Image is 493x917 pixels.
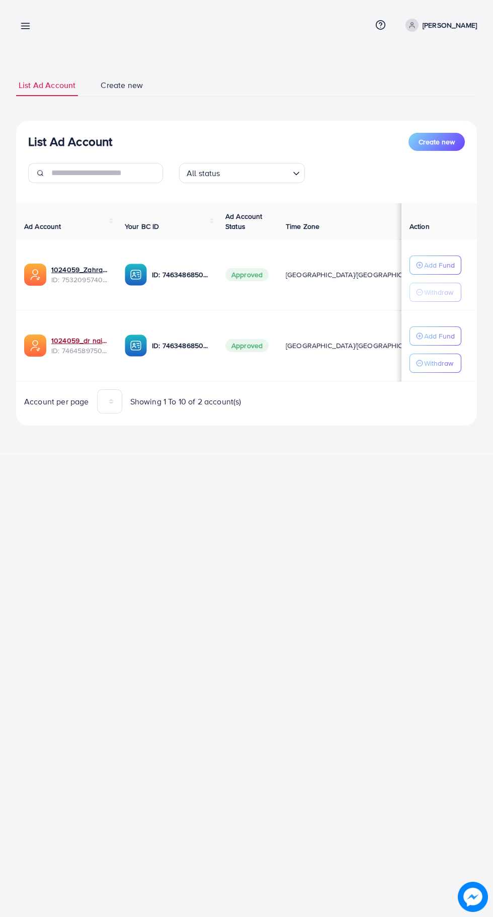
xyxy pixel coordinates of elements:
span: [GEOGRAPHIC_DATA]/[GEOGRAPHIC_DATA] [286,341,426,351]
span: ID: 7532095740764553232 [51,275,109,285]
button: Withdraw [409,354,461,373]
span: List Ad Account [19,79,75,91]
span: ID: 7464589750993895425 [51,346,109,356]
div: <span class='underline'>1024059_Zahraaa999_1753702707313</span></br>7532095740764553232 [51,265,109,285]
img: ic-ba-acc.ded83a64.svg [125,335,147,357]
img: ic-ba-acc.ded83a64.svg [125,264,147,286]
a: [PERSON_NAME] [401,19,477,32]
span: Ad Account [24,221,61,231]
span: Action [409,221,430,231]
p: ID: 7463486850397847569 [152,269,209,281]
span: Your BC ID [125,221,159,231]
h3: List Ad Account [28,134,112,149]
img: image [458,882,488,912]
a: 1024059_dr nainnn_1737985243117 [51,336,109,346]
button: Add Fund [409,256,461,275]
span: All status [185,166,222,181]
span: Approved [225,268,269,281]
span: Ad Account Status [225,211,263,231]
button: Withdraw [409,283,461,302]
div: Search for option [179,163,305,183]
span: Create new [101,79,143,91]
p: Add Fund [424,330,455,342]
span: Time Zone [286,221,319,231]
a: 1024059_Zahraaa999_1753702707313 [51,265,109,275]
button: Create new [408,133,465,151]
span: Approved [225,339,269,352]
span: [GEOGRAPHIC_DATA]/[GEOGRAPHIC_DATA] [286,270,426,280]
p: [PERSON_NAME] [423,19,477,31]
p: Withdraw [424,357,453,369]
img: ic-ads-acc.e4c84228.svg [24,264,46,286]
img: ic-ads-acc.e4c84228.svg [24,335,46,357]
input: Search for option [223,164,289,181]
span: Account per page [24,396,89,407]
p: ID: 7463486850397847569 [152,340,209,352]
p: Add Fund [424,259,455,271]
button: Add Fund [409,326,461,346]
p: Withdraw [424,286,453,298]
div: <span class='underline'>1024059_dr nainnn_1737985243117</span></br>7464589750993895425 [51,336,109,356]
span: Showing 1 To 10 of 2 account(s) [130,396,241,407]
span: Create new [419,137,455,147]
